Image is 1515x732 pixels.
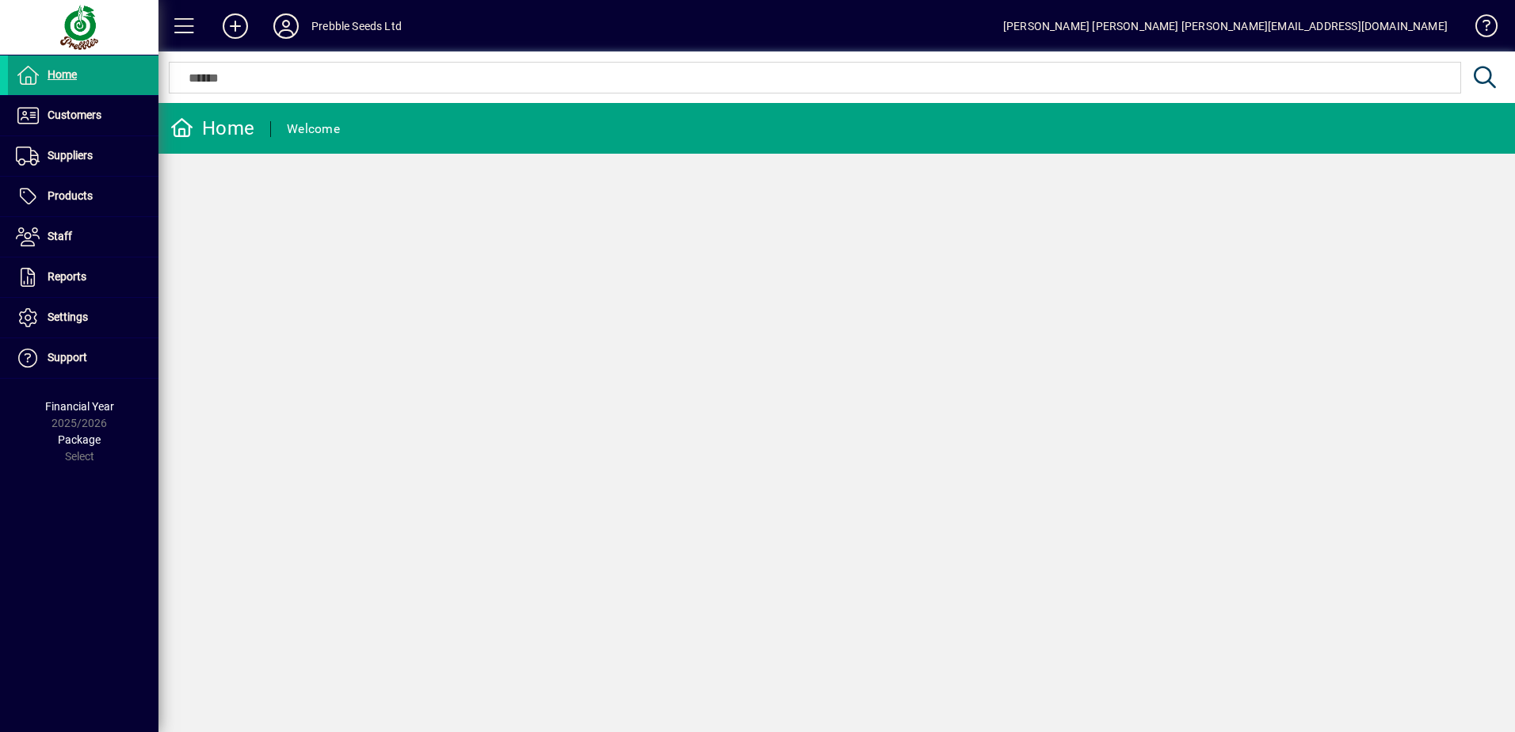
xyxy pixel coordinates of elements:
span: Support [48,351,87,364]
span: Customers [48,109,101,121]
a: Support [8,338,158,378]
a: Staff [8,217,158,257]
span: Staff [48,230,72,242]
span: Products [48,189,93,202]
a: Suppliers [8,136,158,176]
span: Financial Year [45,400,114,413]
button: Add [210,12,261,40]
div: [PERSON_NAME] [PERSON_NAME] [PERSON_NAME][EMAIL_ADDRESS][DOMAIN_NAME] [1003,13,1448,39]
a: Reports [8,257,158,297]
a: Customers [8,96,158,135]
a: Knowledge Base [1463,3,1495,55]
span: Reports [48,270,86,283]
div: Welcome [287,116,340,142]
div: Home [170,116,254,141]
span: Settings [48,311,88,323]
span: Suppliers [48,149,93,162]
a: Products [8,177,158,216]
a: Settings [8,298,158,337]
span: Home [48,68,77,81]
div: Prebble Seeds Ltd [311,13,402,39]
button: Profile [261,12,311,40]
span: Package [58,433,101,446]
